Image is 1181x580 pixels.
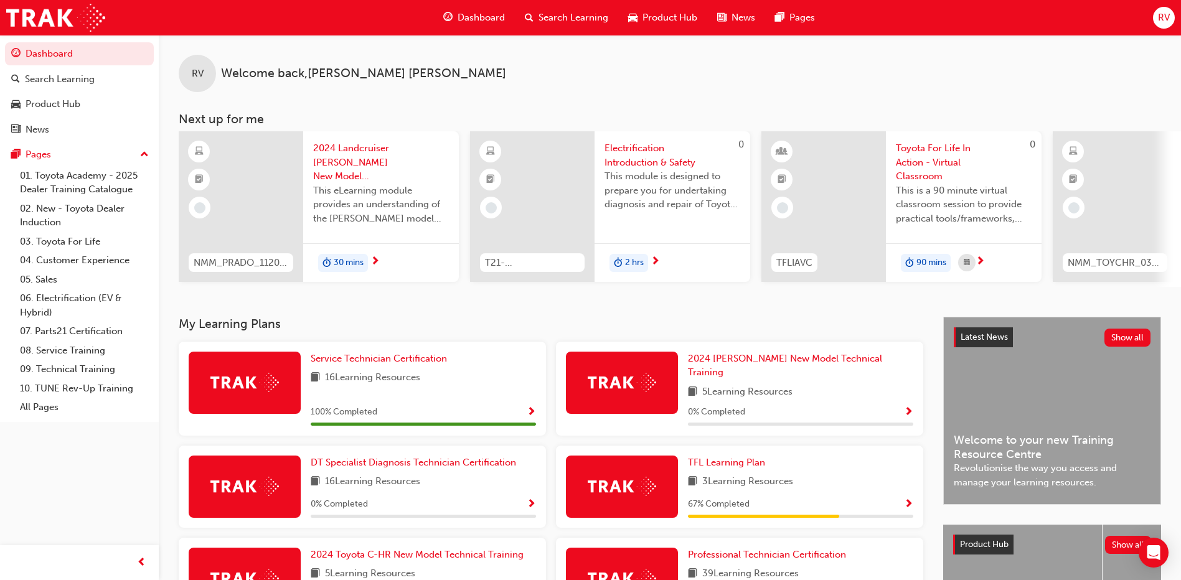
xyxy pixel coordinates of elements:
[194,256,288,270] span: NMM_PRADO_112024_MODULE_1
[311,456,521,470] a: DT Specialist Diagnosis Technician Certification
[5,118,154,141] a: News
[954,327,1150,347] a: Latest NewsShow all
[904,407,913,418] span: Show Progress
[210,373,279,392] img: Trak
[194,202,205,213] span: learningRecordVerb_NONE-icon
[322,255,331,271] span: duration-icon
[311,457,516,468] span: DT Specialist Diagnosis Technician Certification
[916,256,946,270] span: 90 mins
[311,549,524,560] span: 2024 Toyota C-HR New Model Technical Training
[179,317,923,331] h3: My Learning Plans
[614,255,623,271] span: duration-icon
[960,539,1009,550] span: Product Hub
[717,10,727,26] span: news-icon
[904,497,913,512] button: Show Progress
[605,141,740,169] span: Electrification Introduction & Safety
[334,256,364,270] span: 30 mins
[943,317,1161,505] a: Latest NewsShow allWelcome to your new Training Resource CentreRevolutionise the way you access a...
[688,474,697,490] span: book-icon
[5,40,154,143] button: DashboardSearch LearningProduct HubNews
[311,548,529,562] a: 2024 Toyota C-HR New Model Technical Training
[961,332,1008,342] span: Latest News
[1105,536,1152,554] button: Show all
[5,93,154,116] a: Product Hub
[15,251,154,270] a: 04. Customer Experience
[5,143,154,166] button: Pages
[776,256,812,270] span: TFLIAVC
[6,4,105,32] img: Trak
[210,477,279,496] img: Trak
[605,169,740,212] span: This module is designed to prepare you for undertaking diagnosis and repair of Toyota & Lexus Ele...
[527,497,536,512] button: Show Progress
[515,5,618,30] a: search-iconSearch Learning
[954,461,1150,489] span: Revolutionise the way you access and manage your learning resources.
[140,147,149,163] span: up-icon
[976,256,985,268] span: next-icon
[11,149,21,161] span: pages-icon
[1069,172,1078,188] span: booktick-icon
[311,352,452,366] a: Service Technician Certification
[470,131,750,282] a: 0T21-FOD_HVIS_PREREQElectrification Introduction & SafetyThis module is designed to prepare you f...
[311,405,377,419] span: 100 % Completed
[15,322,154,341] a: 07. Parts21 Certification
[777,202,788,213] span: learningRecordVerb_NONE-icon
[904,499,913,510] span: Show Progress
[778,172,786,188] span: booktick-icon
[618,5,707,30] a: car-iconProduct Hub
[688,353,882,378] span: 2024 [PERSON_NAME] New Model Technical Training
[707,5,765,30] a: news-iconNews
[964,255,970,271] span: calendar-icon
[1104,329,1151,347] button: Show all
[688,385,697,400] span: book-icon
[15,289,154,322] a: 06. Electrification (EV & Hybrid)
[896,141,1032,184] span: Toyota For Life In Action - Virtual Classroom
[525,10,534,26] span: search-icon
[313,184,449,226] span: This eLearning module provides an understanding of the [PERSON_NAME] model line-up and its Katash...
[15,232,154,251] a: 03. Toyota For Life
[588,477,656,496] img: Trak
[1068,202,1080,213] span: learningRecordVerb_NONE-icon
[15,398,154,417] a: All Pages
[765,5,825,30] a: pages-iconPages
[1069,144,1078,160] span: learningResourceType_ELEARNING-icon
[527,407,536,418] span: Show Progress
[11,99,21,110] span: car-icon
[896,184,1032,226] span: This is a 90 minute virtual classroom session to provide practical tools/frameworks, behaviours a...
[443,10,453,26] span: guage-icon
[486,202,497,213] span: learningRecordVerb_NONE-icon
[5,68,154,91] a: Search Learning
[11,74,20,85] span: search-icon
[26,97,80,111] div: Product Hub
[486,144,495,160] span: learningResourceType_ELEARNING-icon
[26,123,49,137] div: News
[1153,7,1175,29] button: RV
[159,112,1181,126] h3: Next up for me
[1068,256,1162,270] span: NMM_TOYCHR_032024_MODULE_1
[15,360,154,379] a: 09. Technical Training
[628,10,638,26] span: car-icon
[25,72,95,87] div: Search Learning
[5,42,154,65] a: Dashboard
[1139,538,1169,568] div: Open Intercom Messenger
[192,67,204,81] span: RV
[137,555,146,571] span: prev-icon
[761,131,1042,282] a: 0TFLIAVCToyota For Life In Action - Virtual ClassroomThis is a 90 minute virtual classroom sessio...
[458,11,505,25] span: Dashboard
[1030,139,1035,150] span: 0
[325,474,420,490] span: 16 Learning Resources
[588,373,656,392] img: Trak
[15,270,154,289] a: 05. Sales
[179,131,459,282] a: NMM_PRADO_112024_MODULE_12024 Landcruiser [PERSON_NAME] New Model Mechanisms - Model Outline 1Thi...
[789,11,815,25] span: Pages
[953,535,1151,554] a: Product HubShow all
[313,141,449,184] span: 2024 Landcruiser [PERSON_NAME] New Model Mechanisms - Model Outline 1
[738,139,744,150] span: 0
[527,405,536,420] button: Show Progress
[311,353,447,364] span: Service Technician Certification
[11,49,21,60] span: guage-icon
[954,433,1150,461] span: Welcome to your new Training Resource Centre
[702,474,793,490] span: 3 Learning Resources
[485,256,580,270] span: T21-FOD_HVIS_PREREQ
